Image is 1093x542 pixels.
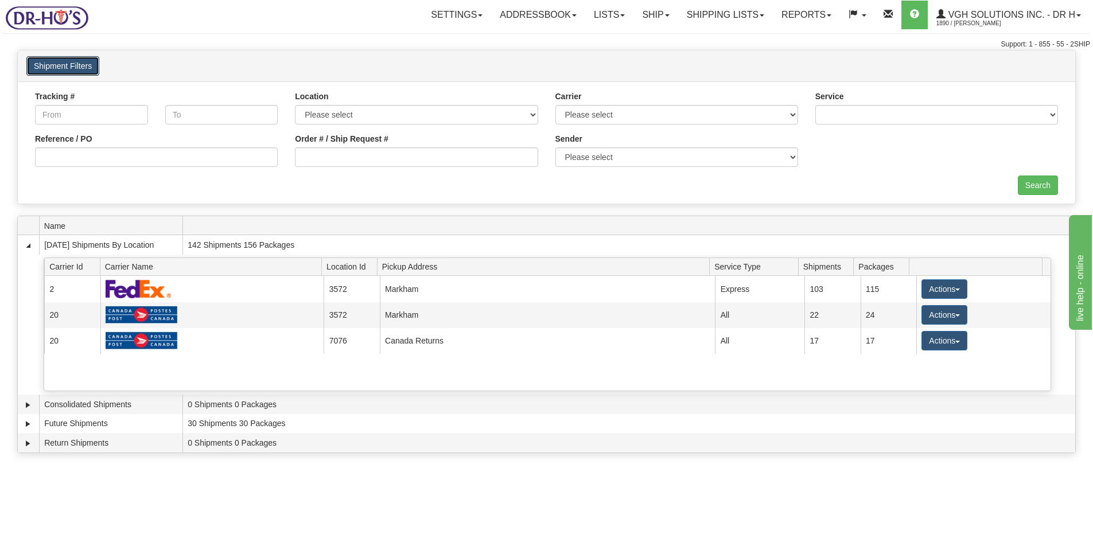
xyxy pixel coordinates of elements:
a: Addressbook [491,1,585,29]
td: 2 [44,276,100,302]
span: Carrier Name [105,258,322,275]
a: Lists [585,1,633,29]
img: Canada Post [106,332,178,350]
td: 115 [861,276,916,302]
td: 3572 [324,276,379,302]
td: All [715,302,804,328]
td: 0 Shipments 0 Packages [182,433,1075,453]
td: 103 [804,276,860,302]
img: Canada Post [106,306,178,324]
td: 20 [44,328,100,354]
td: 17 [804,328,860,354]
td: 142 Shipments 156 Packages [182,235,1075,255]
a: Reports [773,1,840,29]
span: Location Id [326,258,377,275]
td: Express [715,276,804,302]
label: Reference / PO [35,133,92,145]
a: Expand [22,399,34,411]
td: Consolidated Shipments [39,395,182,414]
span: VGH Solutions Inc. - Dr H [946,10,1075,20]
a: Ship [633,1,678,29]
span: Packages [858,258,909,275]
td: 3572 [324,302,379,328]
button: Shipment Filters [26,56,99,76]
td: [DATE] Shipments By Location [39,235,182,255]
td: Return Shipments [39,433,182,453]
span: Carrier Id [49,258,100,275]
td: 0 Shipments 0 Packages [182,395,1075,414]
td: 24 [861,302,916,328]
td: Future Shipments [39,414,182,434]
td: Canada Returns [380,328,715,354]
td: 30 Shipments 30 Packages [182,414,1075,434]
td: 17 [861,328,916,354]
input: To [165,105,278,124]
td: Markham [380,276,715,302]
input: From [35,105,148,124]
a: Settings [422,1,491,29]
div: Support: 1 - 855 - 55 - 2SHIP [3,40,1090,49]
button: Actions [921,279,967,299]
td: Markham [380,302,715,328]
td: 7076 [324,328,379,354]
td: 22 [804,302,860,328]
a: Shipping lists [678,1,773,29]
a: VGH Solutions Inc. - Dr H 1890 / [PERSON_NAME] [928,1,1090,29]
span: Service Type [714,258,798,275]
a: Collapse [22,240,34,251]
span: Name [44,217,182,235]
label: Tracking # [35,91,75,102]
span: 1890 / [PERSON_NAME] [936,18,1022,29]
a: Expand [22,418,34,430]
td: 20 [44,302,100,328]
img: FedEx Express® [106,279,172,298]
img: logo1890.jpg [3,3,91,32]
a: Expand [22,438,34,449]
iframe: chat widget [1067,212,1092,329]
span: Pickup Address [382,258,710,275]
label: Sender [555,133,582,145]
span: Shipments [803,258,854,275]
label: Service [815,91,844,102]
input: Search [1018,176,1058,195]
td: All [715,328,804,354]
button: Actions [921,305,967,325]
label: Carrier [555,91,582,102]
div: live help - online [9,7,106,21]
label: Order # / Ship Request # [295,133,388,145]
button: Actions [921,331,967,350]
label: Location [295,91,328,102]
